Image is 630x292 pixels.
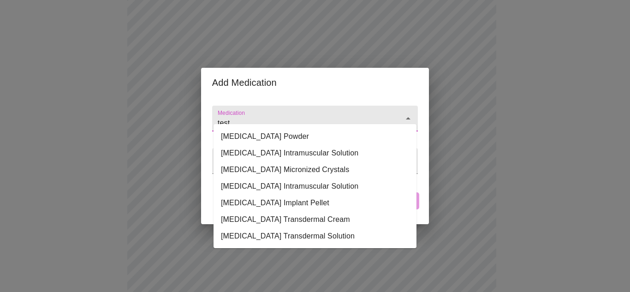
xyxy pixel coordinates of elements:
div: ​ [212,148,418,174]
li: [MEDICAL_DATA] Intramuscular Solution [214,178,416,195]
li: [MEDICAL_DATA] Micronized Crystals [214,161,416,178]
li: [MEDICAL_DATA] Implant Pellet [214,195,416,211]
li: [MEDICAL_DATA] Intramuscular Solution [214,145,416,161]
button: Close [402,112,415,125]
li: [MEDICAL_DATA] Transdermal Cream [214,211,416,228]
li: [MEDICAL_DATA] Powder [214,128,416,145]
li: [MEDICAL_DATA] Transdermal Solution [214,228,416,244]
h2: Add Medication [212,75,418,90]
